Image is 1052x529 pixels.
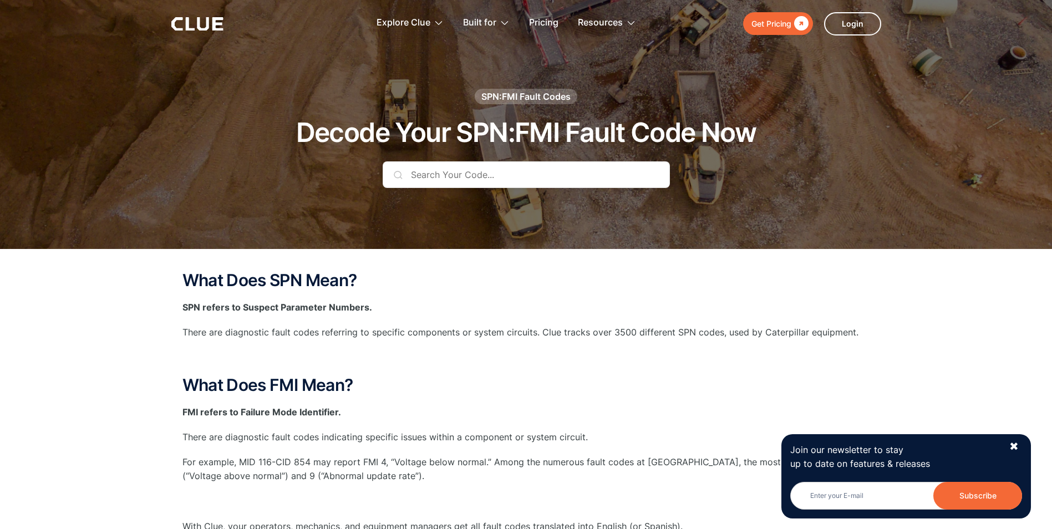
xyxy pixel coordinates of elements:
strong: SPN refers to Suspect Parameter Numbers. [182,302,372,313]
a: Get Pricing [743,12,813,35]
div: SPN:FMI Fault Codes [481,90,571,103]
input: Search Your Code... [383,161,670,188]
strong: FMI refers to Failure Mode Identifier. [182,406,341,418]
div: Resources [578,6,623,40]
p: Join our newsletter to stay up to date on features & releases [790,443,999,471]
h2: What Does SPN Mean? [182,271,870,289]
p: ‍ [182,351,870,365]
p: There are diagnostic fault codes indicating specific issues within a component or system circuit. [182,430,870,444]
p: There are diagnostic fault codes referring to specific components or system circuits. Clue tracks... [182,325,870,339]
div: Built for [463,6,496,40]
h2: What Does FMI Mean? [182,376,870,394]
p: ‍ [182,495,870,508]
div: Explore Clue [377,6,430,40]
input: Subscribe [933,482,1022,510]
a: Login [824,12,881,35]
div:  [791,17,809,30]
input: Enter your E-mail [790,482,1022,510]
p: For example, MID 116-CID 854 may report FMI 4, “Voltage below normal.” Among the numerous fault c... [182,455,870,483]
a: Pricing [529,6,558,40]
div: Get Pricing [751,17,791,30]
div: ✖ [1009,440,1019,454]
h1: Decode Your SPN:FMI Fault Code Now [296,118,756,147]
